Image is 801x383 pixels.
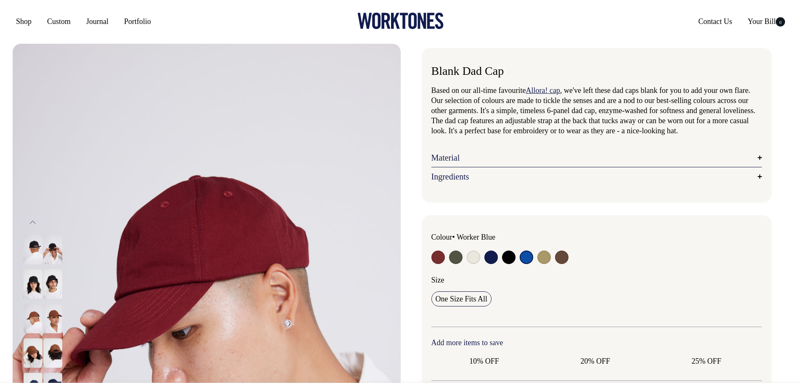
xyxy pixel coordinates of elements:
[43,338,62,368] img: chocolate
[44,14,74,29] a: Custom
[431,153,762,163] a: Material
[653,354,759,369] input: 25% OFF
[121,14,154,29] a: Portfolio
[744,14,788,29] a: Your Bill0
[24,269,42,299] img: black
[526,86,560,95] a: Allora! cap
[431,291,492,306] input: One Size Fits All
[83,14,112,29] a: Journal
[43,235,62,264] img: black
[457,233,495,241] label: Worker Blue
[24,304,42,333] img: chocolate
[43,304,62,333] img: chocolate
[431,275,762,285] div: Size
[695,14,736,29] a: Contact Us
[431,354,537,369] input: 10% OFF
[431,339,762,347] h6: Add more items to save
[436,356,533,366] span: 10% OFF
[542,354,648,369] input: 20% OFF
[24,235,42,264] img: black
[13,14,35,29] a: Shop
[431,172,762,182] a: Ingredients
[431,65,762,78] h1: Blank Dad Cap
[658,356,755,366] span: 25% OFF
[452,233,455,241] span: •
[26,213,39,232] button: Previous
[24,338,42,368] img: chocolate
[436,294,488,304] span: One Size Fits All
[431,86,526,95] span: Based on our all-time favourite
[547,356,644,366] span: 20% OFF
[431,86,756,135] span: , we've left these dad caps blank for you to add your own flare. Our selection of colours are mad...
[431,232,564,242] div: Colour
[43,269,62,299] img: black
[776,17,785,26] span: 0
